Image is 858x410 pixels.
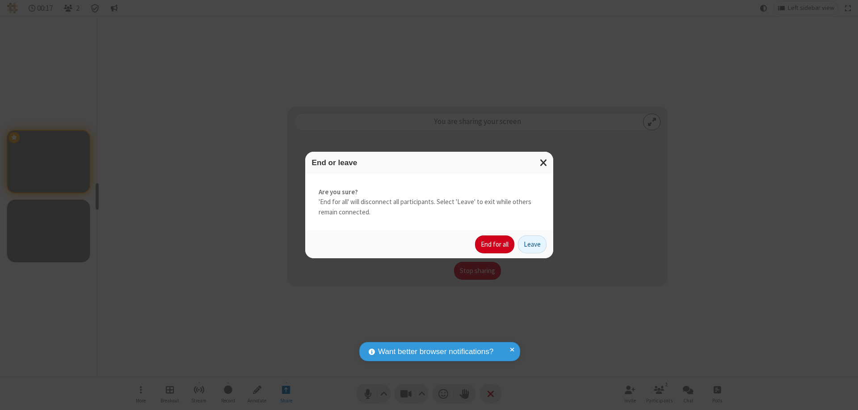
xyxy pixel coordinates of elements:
[534,152,553,174] button: Close modal
[518,235,547,253] button: Leave
[475,235,514,253] button: End for all
[378,346,493,358] span: Want better browser notifications?
[305,174,553,231] div: 'End for all' will disconnect all participants. Select 'Leave' to exit while others remain connec...
[319,187,540,197] strong: Are you sure?
[312,158,547,167] h3: End or leave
